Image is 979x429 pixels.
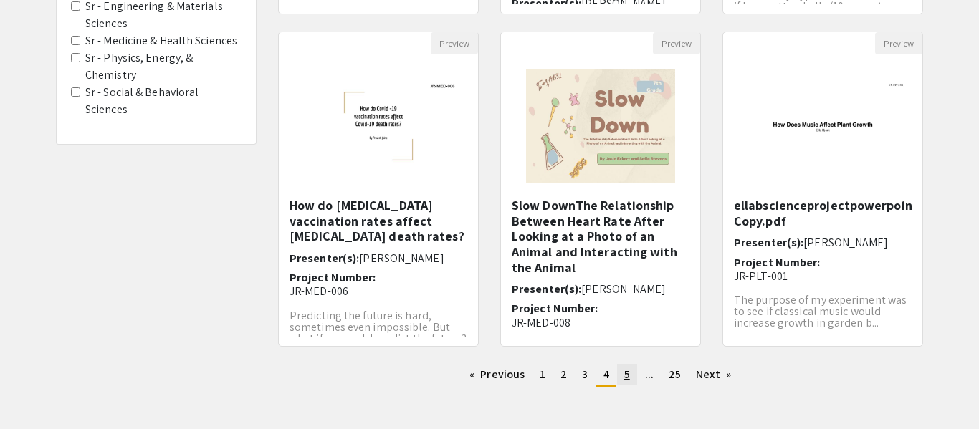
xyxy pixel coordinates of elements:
[624,367,630,382] span: 5
[290,270,376,285] span: Project Number:
[500,32,701,347] div: Open Presentation <p>Slow Down</p><p><br></p><p><br></p><p class="ql-align-center">The Relationsh...
[603,367,609,382] span: 4
[734,255,821,270] span: Project Number:
[723,64,922,188] img: <p>ellabscienceprojectpowerpoint-Copy.pdf</p>
[85,84,242,118] label: Sr - Social & Behavioral Sciences
[645,367,654,382] span: ...
[290,198,467,244] h5: How do [MEDICAL_DATA] vaccination rates affect [MEDICAL_DATA] death rates?
[290,284,467,298] p: JR-MED-006
[359,251,444,266] span: [PERSON_NAME]
[540,367,545,382] span: 1
[734,269,912,283] p: JR-PLT-001
[512,198,689,275] h5: Slow DownThe Relationship Between Heart Rate After Looking at a Photo of an Animal and Interactin...
[689,364,738,385] a: Next page
[803,235,888,250] span: [PERSON_NAME]
[512,301,598,316] span: Project Number:
[278,364,923,387] ul: Pagination
[512,282,689,296] h6: Presenter(s):
[279,64,478,188] img: <p>How do Covid -19 vaccination rates affect Covid-19 death rates?</p><p><br></p>
[875,32,922,54] button: Preview
[722,32,923,347] div: Open Presentation <p>ellabscienceprojectpowerpoint-Copy.pdf</p>
[512,54,689,198] img: <p>Slow Down</p><p><br></p><p><br></p><p class="ql-align-center">The Relationship Between Heart R...
[278,32,479,347] div: Open Presentation <p>How do Covid -19 vaccination rates affect Covid-19 death rates?</p><p><br></p>
[669,367,681,382] span: 25
[512,316,689,329] p: JR-MED-008
[734,292,907,330] span: The purpose of my experiment was to see if classical music would increase growth in garden b...
[85,32,237,49] label: Sr - Medicine & Health Sciences
[431,32,478,54] button: Preview
[462,364,532,385] a: Previous page
[581,281,666,297] span: [PERSON_NAME]
[734,198,912,228] h5: ellabscienceprojectpowerpoint-Copy.pdf
[85,49,242,84] label: Sr - Physics, Energy, & Chemistry
[653,32,700,54] button: Preview
[734,236,912,249] h6: Presenter(s):
[290,251,467,265] h6: Presenter(s):
[560,367,567,382] span: 2
[582,367,588,382] span: 3
[290,310,467,356] p: Predicting the future is hard, sometimes even impossible. But what if you could predict the futur...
